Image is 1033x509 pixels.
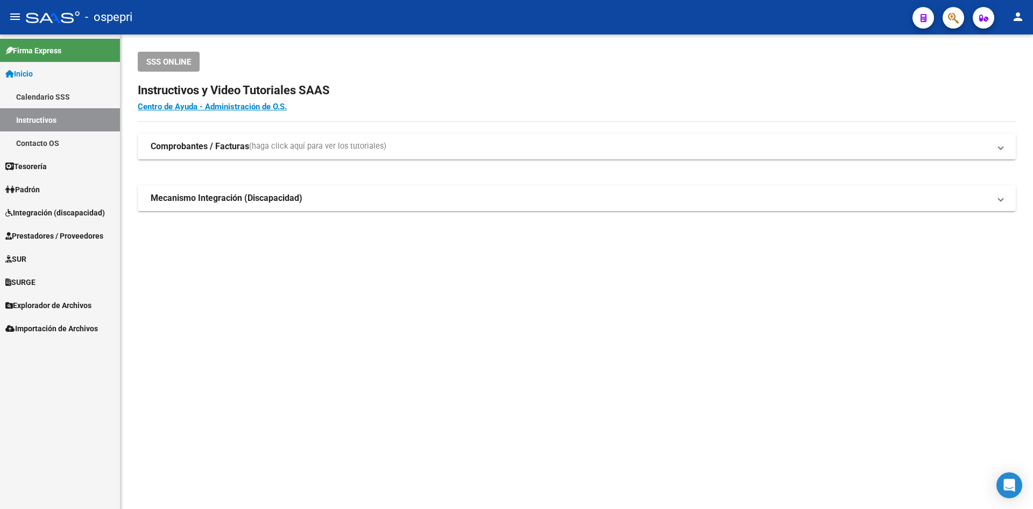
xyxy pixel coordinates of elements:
span: Firma Express [5,45,61,57]
span: - ospepri [85,5,132,29]
span: Prestadores / Proveedores [5,230,103,242]
span: SSS ONLINE [146,57,191,67]
a: Centro de Ayuda - Administración de O.S. [138,102,287,111]
span: SUR [5,253,26,265]
div: Open Intercom Messenger [996,472,1022,498]
span: Explorador de Archivos [5,299,91,311]
span: Padrón [5,184,40,196]
mat-icon: person [1011,10,1024,23]
span: SURGE [5,276,36,288]
span: (haga click aquí para ver los tutoriales) [249,141,386,152]
span: Importación de Archivos [5,323,98,334]
span: Integración (discapacidad) [5,207,105,219]
strong: Mecanismo Integración (Discapacidad) [151,192,302,204]
mat-expansion-panel-header: Mecanismo Integración (Discapacidad) [138,185,1016,211]
h2: Instructivos y Video Tutoriales SAAS [138,80,1016,101]
mat-expansion-panel-header: Comprobantes / Facturas(haga click aquí para ver los tutoriales) [138,134,1016,159]
mat-icon: menu [9,10,22,23]
span: Inicio [5,68,33,80]
button: SSS ONLINE [138,52,200,72]
strong: Comprobantes / Facturas [151,141,249,152]
span: Tesorería [5,161,47,172]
